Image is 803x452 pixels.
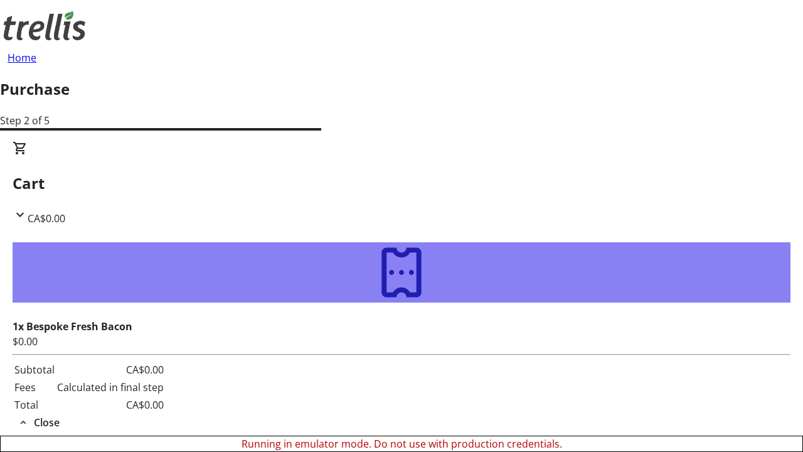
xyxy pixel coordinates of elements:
[13,334,790,349] div: $0.00
[56,397,164,413] td: CA$0.00
[14,379,55,395] td: Fees
[34,415,60,430] span: Close
[14,362,55,378] td: Subtotal
[56,379,164,395] td: Calculated in final step
[13,141,790,226] div: CartCA$0.00
[14,397,55,413] td: Total
[13,172,790,195] h2: Cart
[28,212,65,225] span: CA$0.00
[56,362,164,378] td: CA$0.00
[13,320,132,333] strong: 1x Bespoke Fresh Bacon
[13,226,790,431] div: CartCA$0.00
[13,415,65,430] button: Close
